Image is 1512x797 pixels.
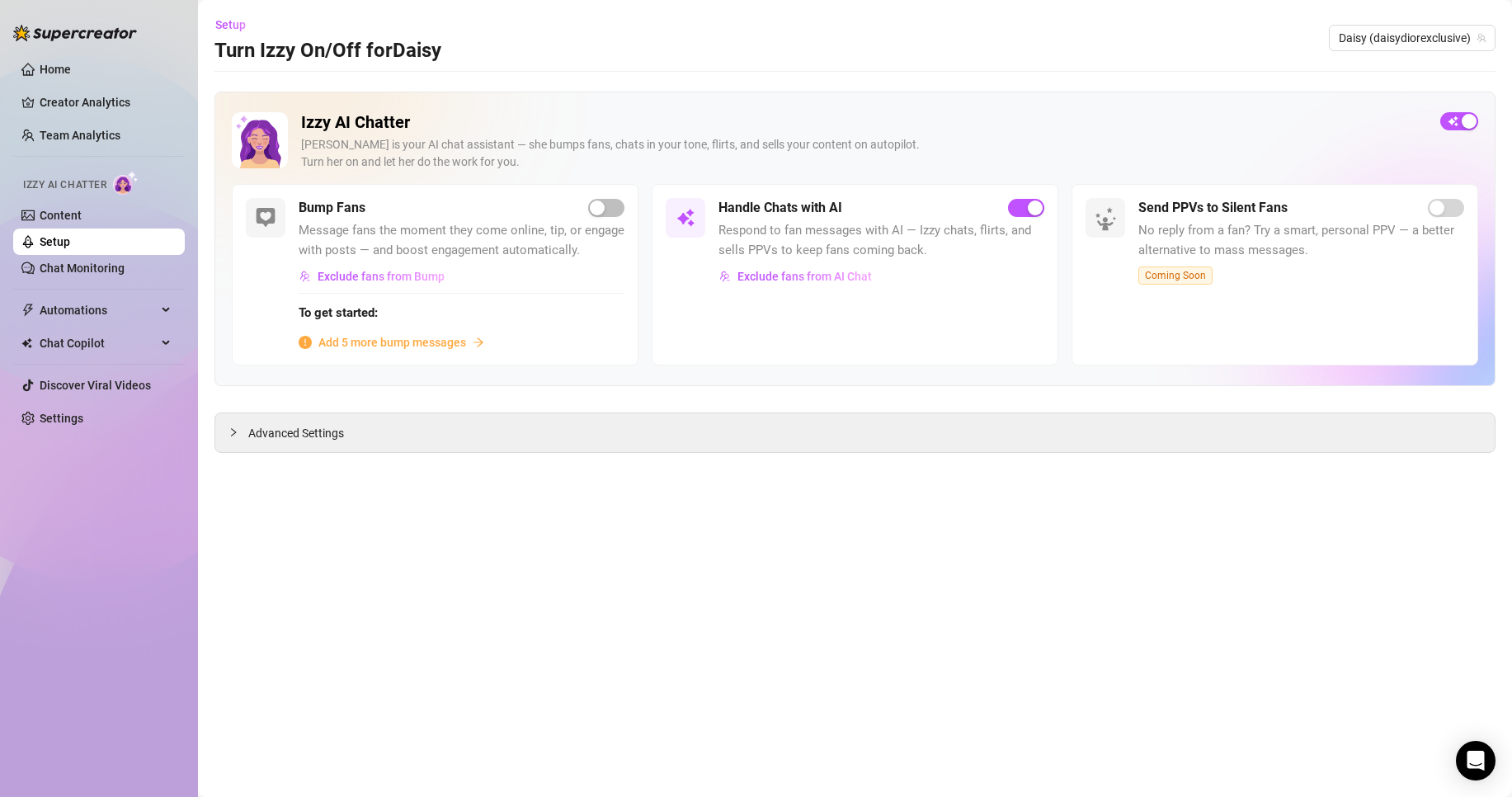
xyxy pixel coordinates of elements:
a: Chat Monitoring [40,262,125,275]
h3: Turn Izzy On/Off for Daisy [214,38,441,64]
div: collapsed [228,423,248,441]
span: Message fans the moment they come online, tip, or engage with posts — and boost engagement automa... [299,221,624,260]
span: info-circle [299,336,312,349]
div: [PERSON_NAME] is your AI chat assistant — she bumps fans, chats in your tone, flirts, and sells y... [301,136,1427,171]
span: arrow-right [473,337,484,348]
h5: Send PPVs to Silent Fans [1138,198,1288,218]
a: Content [40,209,82,222]
span: team [1477,33,1486,43]
img: logo-BBDzfeDw.svg [13,25,137,41]
a: Home [40,63,71,76]
img: AI Chatter [113,171,139,195]
img: Izzy AI Chatter [232,112,288,168]
button: Setup [214,12,259,38]
span: Automations [40,297,157,323]
button: Exclude fans from AI Chat [718,263,873,290]
a: Discover Viral Videos [40,379,151,392]
img: silent-fans-ppv-o-N6Mmdf.svg [1095,207,1121,233]
img: svg%3e [256,208,276,228]
span: thunderbolt [21,304,35,317]
span: Coming Soon [1138,266,1213,285]
img: Chat Copilot [21,337,32,349]
span: collapsed [228,427,238,437]
a: Setup [40,235,70,248]
h5: Handle Chats with AI [718,198,842,218]
h2: Izzy AI Chatter [301,112,1427,133]
img: svg%3e [676,208,695,228]
div: Open Intercom Messenger [1456,741,1496,780]
span: Chat Copilot [40,330,157,356]
a: Team Analytics [40,129,120,142]
a: Creator Analytics [40,89,172,116]
img: svg%3e [719,271,731,282]
h5: Bump Fans [299,198,365,218]
span: Advanced Settings [248,424,344,442]
span: Setup [215,18,246,31]
span: No reply from a fan? Try a smart, personal PPV — a better alternative to mass messages. [1138,221,1464,260]
span: Izzy AI Chatter [23,177,106,193]
button: Exclude fans from Bump [299,263,445,290]
span: Daisy (daisydiorexclusive) [1339,26,1486,50]
strong: To get started: [299,305,378,320]
span: Add 5 more bump messages [318,333,466,351]
a: Settings [40,412,83,425]
span: Exclude fans from Bump [318,270,445,283]
span: Exclude fans from AI Chat [737,270,872,283]
span: Respond to fan messages with AI — Izzy chats, flirts, and sells PPVs to keep fans coming back. [718,221,1044,260]
img: svg%3e [299,271,311,282]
